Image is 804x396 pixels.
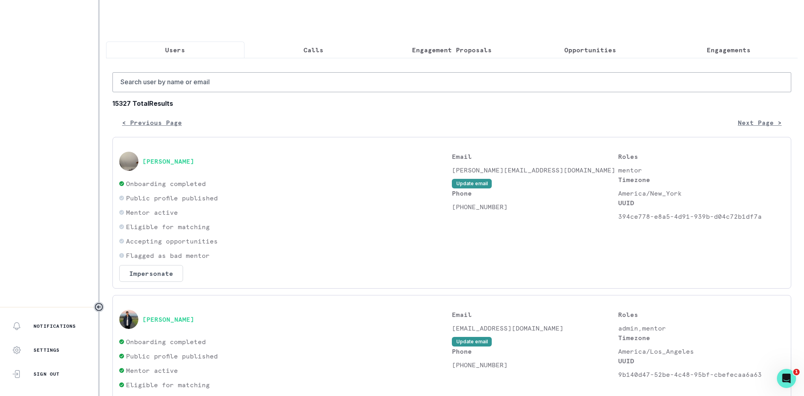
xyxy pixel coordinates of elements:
[412,45,492,55] p: Engagement Proposals
[452,202,618,212] p: [PHONE_NUMBER]
[707,45,751,55] p: Engagements
[618,310,784,319] p: Roles
[126,380,210,390] p: Eligible for matching
[112,99,791,108] b: 15327 Total Results
[126,251,210,260] p: Flagged as bad mentor
[618,152,784,161] p: Roles
[33,347,60,353] p: Settings
[303,45,323,55] p: Calls
[452,323,618,333] p: [EMAIL_ADDRESS][DOMAIN_NAME]
[618,370,784,379] p: 9b140d47-52be-4c48-95bf-cbefecaa6a63
[142,157,194,165] button: [PERSON_NAME]
[618,323,784,333] p: admin,mentor
[564,45,616,55] p: Opportunities
[452,152,618,161] p: Email
[452,310,618,319] p: Email
[618,165,784,175] p: mentor
[452,337,492,346] button: Update email
[452,346,618,356] p: Phone
[126,337,206,346] p: Onboarding completed
[618,198,784,208] p: UUID
[126,366,178,375] p: Mentor active
[452,188,618,198] p: Phone
[126,193,218,203] p: Public profile published
[618,175,784,184] p: Timezone
[618,188,784,198] p: America/New_York
[142,315,194,323] button: [PERSON_NAME]
[33,323,76,329] p: Notifications
[126,222,210,232] p: Eligible for matching
[618,333,784,343] p: Timezone
[119,265,183,282] button: Impersonate
[112,115,191,131] button: < Previous Page
[126,351,218,361] p: Public profile published
[126,179,206,188] p: Onboarding completed
[94,302,104,312] button: Toggle sidebar
[793,369,800,375] span: 1
[33,371,60,377] p: Sign Out
[452,165,618,175] p: [PERSON_NAME][EMAIL_ADDRESS][DOMAIN_NAME]
[165,45,185,55] p: Users
[452,179,492,188] button: Update email
[618,356,784,366] p: UUID
[618,346,784,356] p: America/Los_Angeles
[126,208,178,217] p: Mentor active
[452,360,618,370] p: [PHONE_NUMBER]
[728,115,791,131] button: Next Page >
[618,212,784,221] p: 394ce778-e8a5-4d91-939b-d04c72b1df7a
[777,369,796,388] iframe: Intercom live chat
[126,236,218,246] p: Accepting opportunities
